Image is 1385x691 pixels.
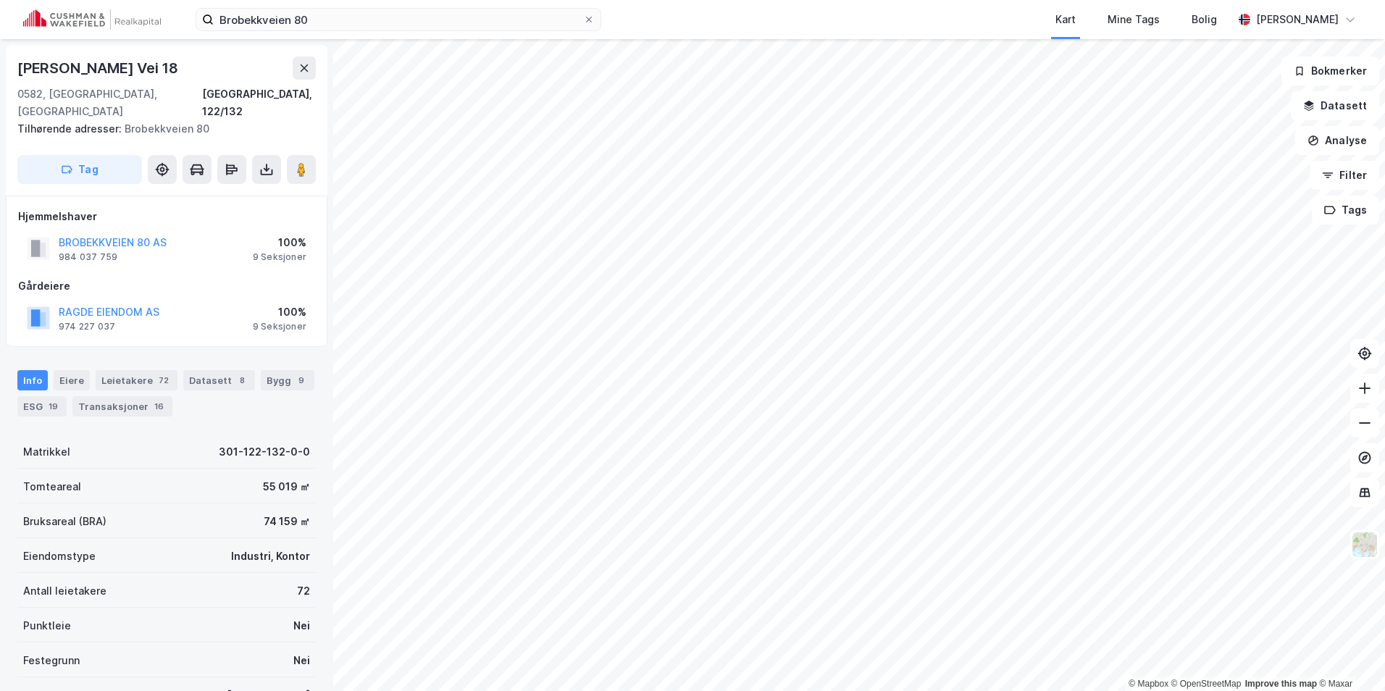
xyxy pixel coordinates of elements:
[261,370,314,390] div: Bygg
[1351,531,1378,558] img: Z
[59,321,115,332] div: 974 227 037
[54,370,90,390] div: Eiere
[96,370,177,390] div: Leietakere
[1313,621,1385,691] div: Kontrollprogram for chat
[17,85,202,120] div: 0582, [GEOGRAPHIC_DATA], [GEOGRAPHIC_DATA]
[294,373,309,388] div: 9
[18,277,315,295] div: Gårdeiere
[253,251,306,263] div: 9 Seksjoner
[202,85,316,120] div: [GEOGRAPHIC_DATA], 122/132
[253,303,306,321] div: 100%
[297,582,310,600] div: 72
[17,155,142,184] button: Tag
[23,652,80,669] div: Festegrunn
[293,617,310,635] div: Nei
[1295,126,1379,155] button: Analyse
[59,251,117,263] div: 984 037 759
[17,56,181,80] div: [PERSON_NAME] Vei 18
[17,120,304,138] div: Brobekkveien 80
[253,234,306,251] div: 100%
[23,548,96,565] div: Eiendomstype
[235,373,249,388] div: 8
[263,478,310,495] div: 55 019 ㎡
[18,208,315,225] div: Hjemmelshaver
[1129,679,1168,689] a: Mapbox
[156,373,172,388] div: 72
[72,396,172,416] div: Transaksjoner
[23,443,70,461] div: Matrikkel
[253,321,306,332] div: 9 Seksjoner
[23,478,81,495] div: Tomteareal
[1055,11,1076,28] div: Kart
[1291,91,1379,120] button: Datasett
[1171,679,1242,689] a: OpenStreetMap
[17,122,125,135] span: Tilhørende adresser:
[1108,11,1160,28] div: Mine Tags
[1245,679,1317,689] a: Improve this map
[1192,11,1217,28] div: Bolig
[1281,56,1379,85] button: Bokmerker
[17,370,48,390] div: Info
[1312,196,1379,225] button: Tags
[231,548,310,565] div: Industri, Kontor
[1313,621,1385,691] iframe: Chat Widget
[183,370,255,390] div: Datasett
[17,396,67,416] div: ESG
[1256,11,1339,28] div: [PERSON_NAME]
[23,513,106,530] div: Bruksareal (BRA)
[293,652,310,669] div: Nei
[219,443,310,461] div: 301-122-132-0-0
[46,399,61,414] div: 19
[23,617,71,635] div: Punktleie
[214,9,583,30] input: Søk på adresse, matrikkel, gårdeiere, leietakere eller personer
[1310,161,1379,190] button: Filter
[151,399,167,414] div: 16
[264,513,310,530] div: 74 159 ㎡
[23,582,106,600] div: Antall leietakere
[23,9,161,30] img: cushman-wakefield-realkapital-logo.202ea83816669bd177139c58696a8fa1.svg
